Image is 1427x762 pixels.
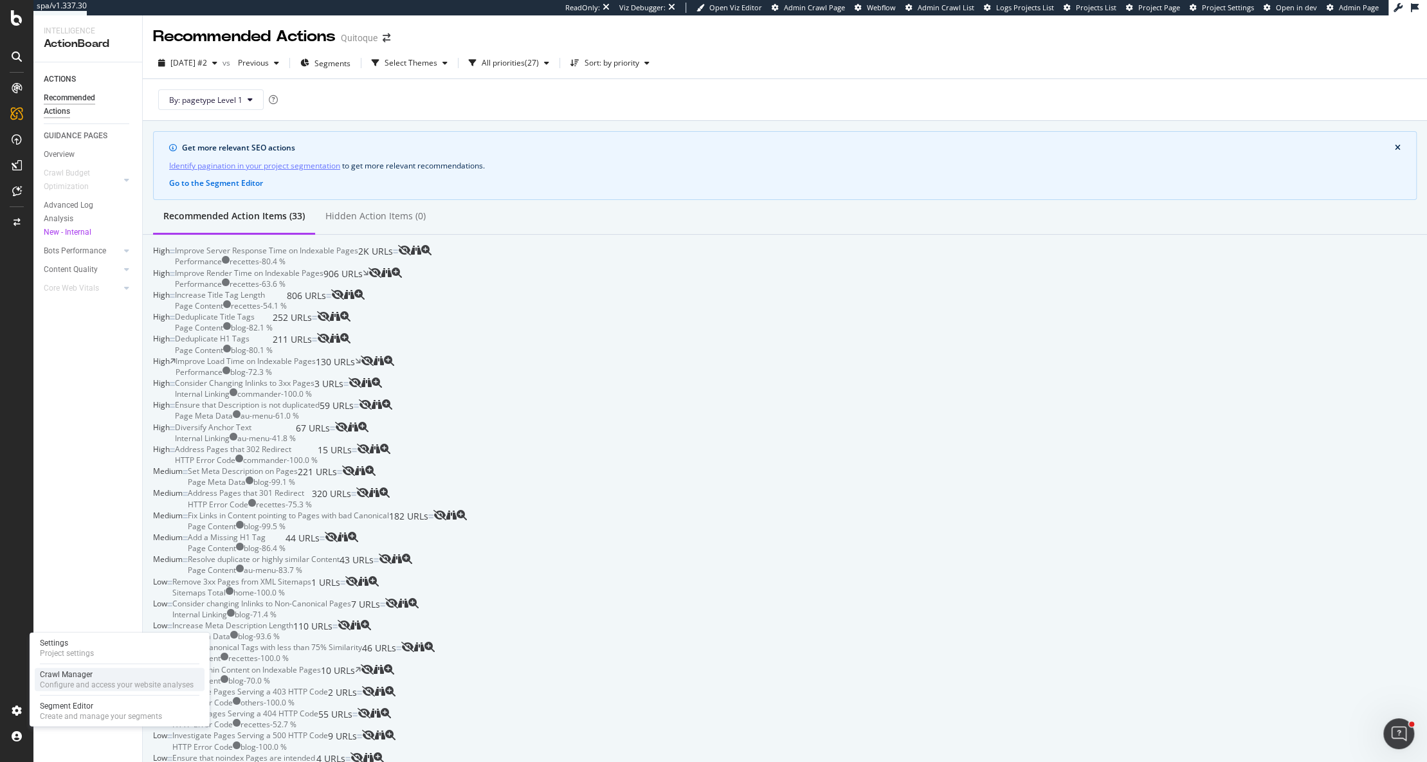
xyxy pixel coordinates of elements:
span: 43 URLs [340,554,374,576]
div: magnifying-glass-plus [421,245,432,255]
a: binoculars [381,268,392,279]
div: eye-slash [325,532,338,542]
span: Medium [153,466,183,476]
div: binoculars [330,333,340,343]
span: High [153,444,170,455]
span: 67 URLs [296,422,330,444]
span: Projects List [1076,3,1116,12]
div: Set Meta Description on Pages [188,466,298,476]
div: au-menu - 41.8 % [237,433,296,444]
div: Hidden Action Items (0) [325,210,426,222]
img: Equal [312,338,317,341]
span: High [153,377,170,388]
img: Equal [170,448,175,452]
div: eye-slash [361,356,374,366]
a: binoculars [369,488,379,499]
button: close banner [1392,140,1404,156]
span: 906 URLs [323,268,363,289]
div: magnifying-glass-plus [424,642,435,652]
div: eye-slash [317,333,330,343]
div: magnifying-glass-plus [365,466,376,476]
span: Open Viz Editor [709,3,762,12]
span: 320 URLs [312,487,351,509]
div: Page Meta Data [175,410,233,421]
a: binoculars [338,532,348,543]
div: eye-slash [379,554,392,564]
div: Segment Editor [40,701,162,711]
div: binoculars [372,399,382,410]
a: binoculars [374,665,384,676]
a: Content Quality [44,263,120,277]
a: binoculars [370,709,381,720]
span: vs [223,57,233,68]
div: Resolve duplicate or highly similar Content [188,554,340,565]
div: eye-slash [358,708,370,718]
div: Overview [44,148,75,161]
div: Add a Missing H1 Tag [188,532,266,543]
div: Sort: by priority [585,59,639,67]
img: Equal [170,426,175,430]
div: eye-slash [362,686,375,696]
div: Crawl Manager [40,669,194,680]
span: 15 URLs [318,444,352,466]
div: magnifying-glass-plus [385,686,395,696]
div: Page Content [188,565,236,576]
a: Advanced Log AnalysisNew - Internal [44,199,133,239]
img: Equal [170,404,175,408]
div: magnifying-glass-plus [457,510,467,520]
a: Open Viz Editor [696,3,762,13]
div: magnifying-glass-plus [361,620,371,630]
div: blog - 86.4 % [244,543,286,554]
div: binoculars [350,620,361,630]
div: Consider Changing Inlinks to 3xx Pages [175,377,314,388]
div: au-menu - 83.7 % [244,565,302,576]
div: GUIDANCE PAGES [44,129,107,143]
div: arrow-right-arrow-left [383,33,390,42]
div: HTTP Error Code [188,499,248,510]
a: binoculars [411,246,421,257]
img: Equal [170,249,175,253]
div: binoculars [338,532,348,542]
div: eye-slash [398,245,411,255]
div: Page Content [175,322,223,333]
img: Equal [357,734,362,738]
span: 806 URLs [287,289,326,311]
div: Quitoque [341,32,377,44]
div: recettes - 75.3 % [256,499,312,510]
div: eye-slash [356,487,369,498]
span: Segments [314,58,350,69]
img: Equal [345,757,350,761]
div: magnifying-glass-plus [380,444,390,454]
div: Viz Debugger: [619,3,666,13]
img: Equal [167,603,172,606]
img: Equal [352,712,358,716]
span: High [153,333,170,344]
img: Equal [183,558,188,562]
div: recettes - 63.6 % [230,278,286,289]
button: All priorities(27) [464,53,554,73]
img: Equal [170,272,175,276]
a: Open in dev [1264,3,1317,13]
a: Admin Crawl Page [772,3,845,13]
a: Admin Page [1327,3,1379,13]
div: Recommended Actions [153,26,336,48]
span: 252 URLs [273,311,312,333]
img: Equal [167,624,172,628]
div: Remove 3xx Pages from XML Sitemaps [172,576,311,587]
div: info banner [153,131,1417,200]
a: binoculars [350,621,361,631]
div: Improve Load Time on Indexable Pages [176,356,316,367]
img: Equal [354,404,359,408]
span: Open in dev [1276,3,1317,12]
img: Equal [357,691,362,694]
div: Page Content [188,521,236,532]
a: GUIDANCE PAGES [44,129,133,143]
div: Crawl Budget Optimization [44,167,111,194]
img: Equal [320,536,325,540]
div: eye-slash [335,422,348,432]
span: 7 URLs [351,598,380,620]
span: 211 URLs [273,333,312,355]
div: Performance [175,278,222,289]
div: magnifying-glass-plus [402,554,412,564]
div: All priorities [482,59,525,67]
